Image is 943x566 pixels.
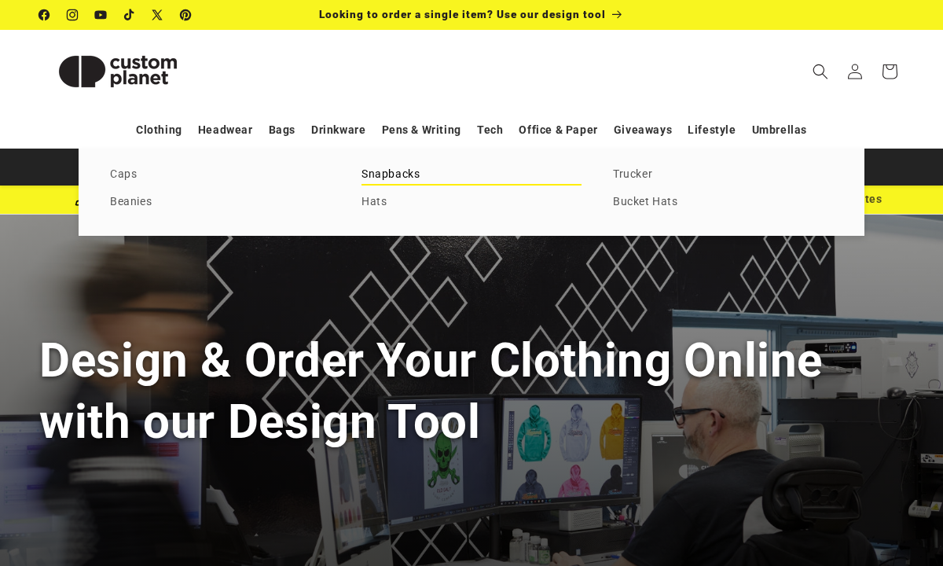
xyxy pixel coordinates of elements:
a: Beanies [110,192,330,213]
a: Hats [361,192,582,213]
a: Custom Planet [34,30,203,112]
a: Trucker [613,164,833,186]
img: Custom Planet [39,36,196,107]
span: Looking to order a single item? Use our design tool [319,8,606,20]
a: Clothing [136,116,182,144]
h1: Design & Order Your Clothing Online with our Design Tool [39,330,904,451]
a: Tech [477,116,503,144]
a: Caps [110,164,330,186]
a: Bucket Hats [613,192,833,213]
a: Snapbacks [361,164,582,186]
a: Drinkware [311,116,365,144]
iframe: Chat Widget [864,491,943,566]
a: Lifestyle [688,116,736,144]
a: Pens & Writing [382,116,461,144]
a: Umbrellas [752,116,807,144]
summary: Search [803,54,838,89]
a: Bags [269,116,295,144]
a: Office & Paper [519,116,597,144]
a: Headwear [198,116,253,144]
a: Giveaways [614,116,672,144]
